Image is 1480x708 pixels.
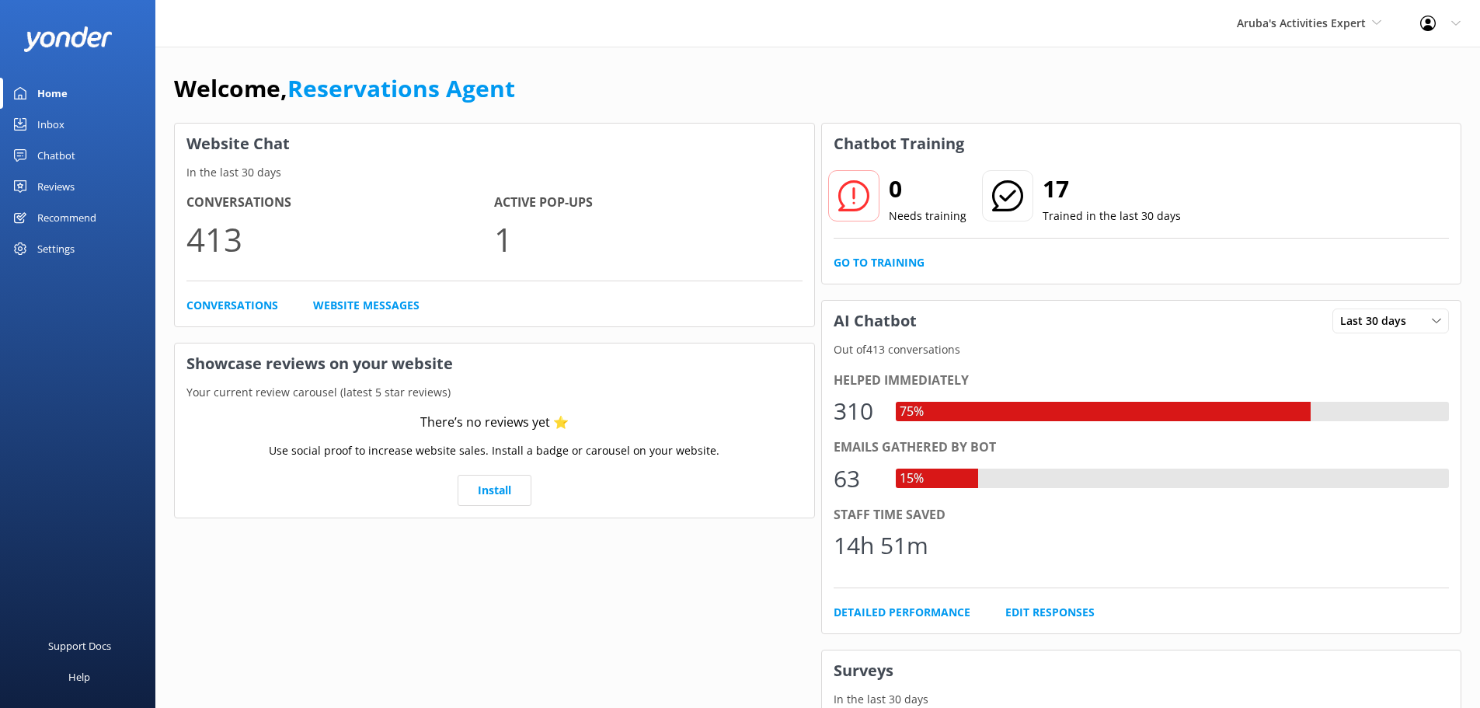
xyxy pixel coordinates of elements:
div: Help [68,661,90,692]
span: Last 30 days [1340,312,1416,330]
img: yonder-white-logo.png [23,26,113,52]
div: 15% [896,469,928,489]
h3: Surveys [822,650,1461,691]
p: In the last 30 days [822,691,1461,708]
p: 1 [494,213,802,265]
a: Go to Training [834,254,925,271]
h2: 17 [1043,170,1181,208]
div: Chatbot [37,140,75,171]
p: Your current review carousel (latest 5 star reviews) [175,384,814,401]
p: Needs training [889,208,966,225]
div: Home [37,78,68,109]
h3: Website Chat [175,124,814,164]
h4: Conversations [186,193,494,213]
div: Support Docs [48,630,111,661]
p: Trained in the last 30 days [1043,208,1181,225]
div: 310 [834,392,880,430]
div: Inbox [37,109,64,140]
h3: AI Chatbot [822,301,928,341]
h3: Showcase reviews on your website [175,344,814,384]
div: 75% [896,402,928,422]
h1: Welcome, [174,70,515,107]
a: Conversations [186,297,278,314]
div: Settings [37,233,75,264]
span: Aruba's Activities Expert [1237,16,1366,30]
a: Edit Responses [1005,604,1095,621]
div: Recommend [37,202,96,233]
div: 63 [834,460,880,497]
p: 413 [186,213,494,265]
div: Emails gathered by bot [834,438,1450,458]
a: Detailed Performance [834,604,970,621]
div: There’s no reviews yet ⭐ [420,413,569,433]
h3: Chatbot Training [822,124,976,164]
p: Use social proof to increase website sales. Install a badge or carousel on your website. [269,442,719,459]
a: Website Messages [313,297,420,314]
p: In the last 30 days [175,164,814,181]
div: 14h 51m [834,527,928,564]
p: Out of 413 conversations [822,341,1461,358]
a: Reservations Agent [287,72,515,104]
div: Staff time saved [834,505,1450,525]
a: Install [458,475,531,506]
div: Reviews [37,171,75,202]
div: Helped immediately [834,371,1450,391]
h4: Active Pop-ups [494,193,802,213]
h2: 0 [889,170,966,208]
